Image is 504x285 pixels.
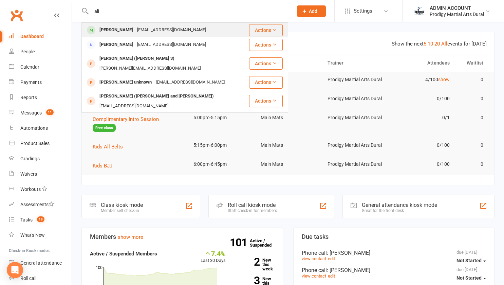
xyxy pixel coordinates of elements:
td: 0 [456,110,489,126]
a: 101Active / Suspended [250,233,280,252]
div: [PERSON_NAME] [97,40,135,50]
button: Kids BJJ [93,162,117,170]
div: Phone call [302,250,486,256]
span: 11 [46,109,54,115]
td: Main Mats [255,137,322,153]
div: [EMAIL_ADDRESS][DOMAIN_NAME] [135,40,208,50]
td: 5:15pm-6:00pm [187,137,255,153]
th: Attendees [389,54,456,72]
div: Last 30 Days [201,250,226,264]
div: [PERSON_NAME] ([PERSON_NAME] 3) [97,54,176,64]
span: : [PERSON_NAME] [327,250,370,256]
a: Gradings [9,151,72,166]
div: Roll call kiosk mode [228,202,277,208]
a: Messages 11 [9,105,72,121]
th: Trainer [321,54,389,72]
button: Actions [249,39,283,51]
td: Prodigy Martial Arts Dural [321,91,389,107]
div: [PERSON_NAME] [97,25,135,35]
td: Prodigy Martial Arts Dural [321,156,389,172]
td: Prodigy Martial Arts Dural [321,110,389,126]
div: Reports [20,95,37,100]
div: Product Sales [20,141,50,146]
div: Gradings [20,156,40,161]
a: show [438,77,450,82]
div: People [20,49,35,54]
h3: Due tasks [302,233,486,240]
div: Workouts [20,186,41,192]
span: Not Started [456,275,482,281]
h3: Members [90,233,275,240]
div: [PERSON_NAME] ([PERSON_NAME] and [PERSON_NAME]) [97,91,216,101]
div: [EMAIL_ADDRESS][DOMAIN_NAME] [97,101,170,111]
a: 10 [428,41,433,47]
span: Add [309,8,317,14]
a: 2New this week [236,258,274,271]
strong: 2 [236,257,260,267]
div: Show the next events for [DATE] [392,40,487,48]
td: 0/1 [389,110,456,126]
div: ADMIN ACCOUNT [430,5,484,11]
button: Actions [249,24,283,36]
button: Not Started [456,272,486,284]
a: Assessments [9,197,72,212]
button: Actions [249,95,283,107]
button: Complimentary Intro SessionFree class [93,115,181,132]
td: 0 [456,137,489,153]
a: Clubworx [8,7,25,24]
div: Tasks [20,217,33,222]
td: 0 [456,72,489,88]
a: Workouts [9,182,72,197]
div: Automations [20,125,48,131]
button: Not Started [456,255,486,267]
div: Phone call [302,267,486,273]
a: Reports [9,90,72,105]
a: General attendance kiosk mode [9,255,72,271]
button: Add [297,5,326,17]
span: Settings [354,3,372,19]
td: 0 [456,156,489,172]
button: Actions [249,76,283,88]
td: Prodigy Martial Arts Dural [321,137,389,153]
span: Kids All Belts [93,144,123,150]
a: Product Sales [9,136,72,151]
td: 0/100 [389,137,456,153]
td: 5:00pm-5:15pm [187,110,255,126]
div: Open Intercom Messenger [7,262,23,278]
a: Dashboard [9,29,72,44]
a: edit [328,256,335,261]
div: Messages [20,110,42,115]
div: Calendar [20,64,39,70]
a: edit [328,273,335,279]
span: Kids BJJ [93,163,112,169]
span: Not Started [456,258,482,263]
td: 0/100 [389,91,456,107]
button: Actions [249,57,283,70]
a: People [9,44,72,59]
div: [EMAIL_ADDRESS][DOMAIN_NAME] [154,77,227,87]
a: 5 [424,41,426,47]
strong: Active / Suspended Members [90,251,157,257]
td: Main Mats [255,110,322,126]
a: Calendar [9,59,72,75]
span: Complimentary Intro Session [93,116,159,122]
div: Payments [20,79,42,85]
div: Staff check-in for members [228,208,277,213]
td: Prodigy Martial Arts Dural [321,72,389,88]
a: view contact [302,256,326,261]
div: [PERSON_NAME][EMAIL_ADDRESS][DOMAIN_NAME] [97,64,203,73]
div: Waivers [20,171,37,177]
div: Prodigy Martial Arts Dural [430,11,484,17]
div: General attendance kiosk mode [362,202,437,208]
a: Automations [9,121,72,136]
button: Kids All Belts [93,143,128,151]
a: 20 [434,41,440,47]
img: thumb_image1686208220.png [413,4,426,18]
a: What's New [9,228,72,243]
div: Roll call [20,275,36,281]
a: Tasks 18 [9,212,72,228]
div: 7.4% [201,250,226,257]
a: Waivers [9,166,72,182]
a: view contact [302,273,326,279]
span: 18 [37,216,44,222]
